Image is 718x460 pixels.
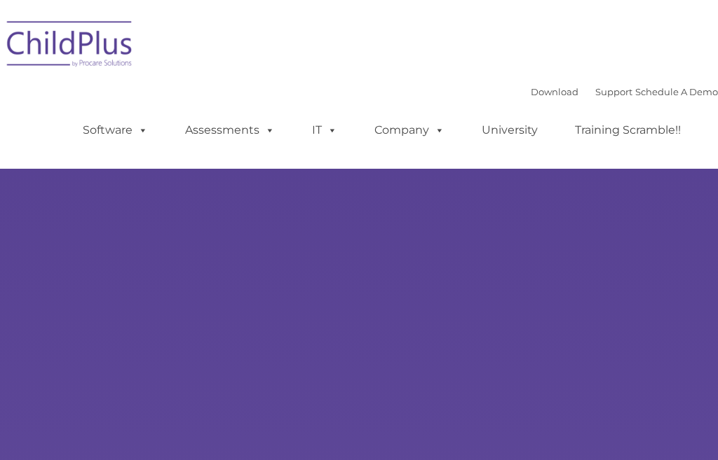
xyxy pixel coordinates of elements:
a: Training Scramble!! [561,116,695,144]
a: Assessments [171,116,289,144]
a: Software [69,116,162,144]
a: IT [298,116,351,144]
a: University [468,116,552,144]
a: Schedule A Demo [635,86,718,97]
a: Support [595,86,632,97]
a: Download [531,86,578,97]
a: Company [360,116,459,144]
font: | [531,86,718,97]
